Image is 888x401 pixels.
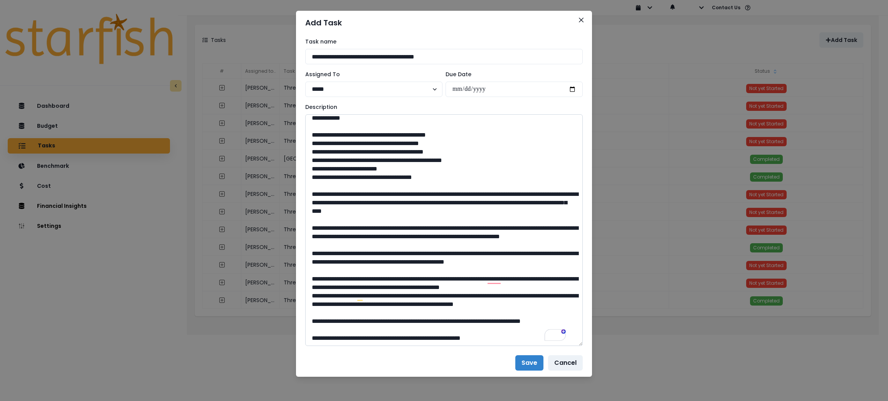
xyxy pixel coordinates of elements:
button: Save [515,355,543,371]
button: Close [575,14,587,26]
header: Add Task [296,11,592,35]
label: Description [305,103,578,111]
textarea: To enrich screen reader interactions, please activate Accessibility in Grammarly extension settings [305,114,583,346]
label: Due Date [446,70,578,79]
button: Cancel [548,355,583,371]
label: Task name [305,38,578,46]
label: Assigned To [305,70,438,79]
